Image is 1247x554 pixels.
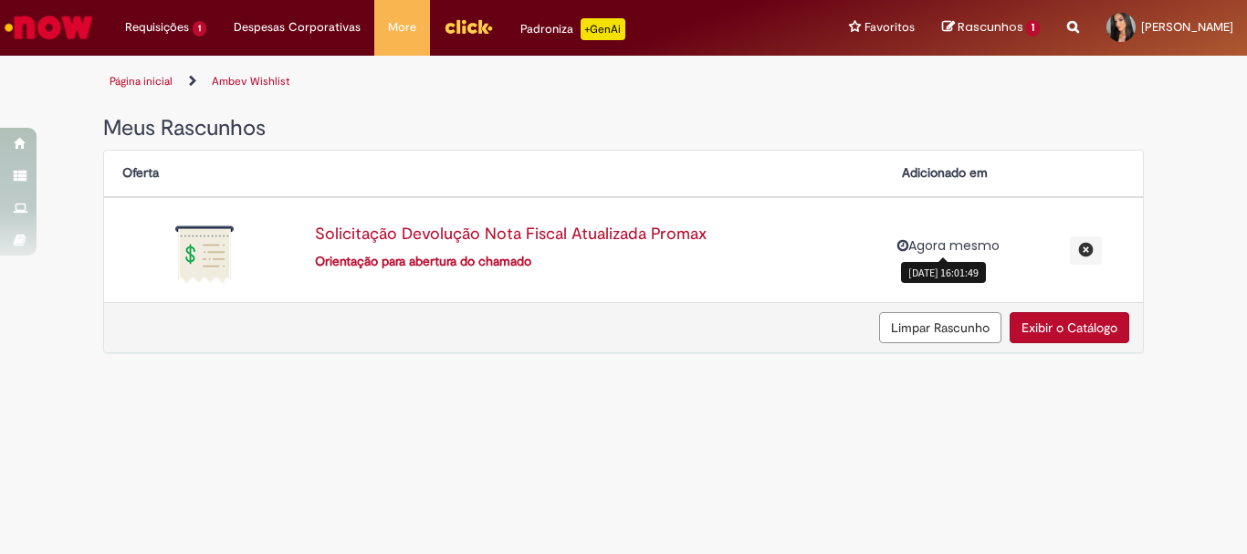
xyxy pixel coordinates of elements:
[125,18,189,37] span: Requisições
[103,117,1144,141] h2: Meus Rascunhos
[879,312,1001,343] button: Limpar Rascunho
[581,18,625,40] p: +GenAi
[1141,19,1233,35] span: [PERSON_NAME]
[884,151,1057,197] th: Adicionado em
[212,74,289,89] a: Ambev Wishlist
[110,74,173,89] a: Página inicial
[103,65,1144,99] ul: Trilhas de página
[315,225,865,244] div: Solicitação Devolução Nota Fiscal Atualizada Promax
[520,18,625,40] div: Padroniza
[109,216,879,284] a: Solicitação Devolução Nota Fiscal Atualizada Promax Orientação para abertura do chamado
[908,236,1000,255] span: Agora mesmo
[958,18,1023,36] span: Rascunhos
[193,21,206,37] span: 1
[1026,20,1040,37] span: 1
[865,18,915,37] span: Favoritos
[901,262,986,283] div: [DATE] 16:01:49
[942,19,1040,37] a: Rascunhos
[234,18,361,37] span: Despesas Corporativas
[444,13,493,40] img: click_logo_yellow_360x200.png
[104,151,884,197] th: Oferta
[388,18,416,37] span: More
[2,9,96,46] img: ServiceNow
[1010,312,1129,343] a: Exibir o Catálogo
[315,253,865,271] p: Orientação para abertura do chamado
